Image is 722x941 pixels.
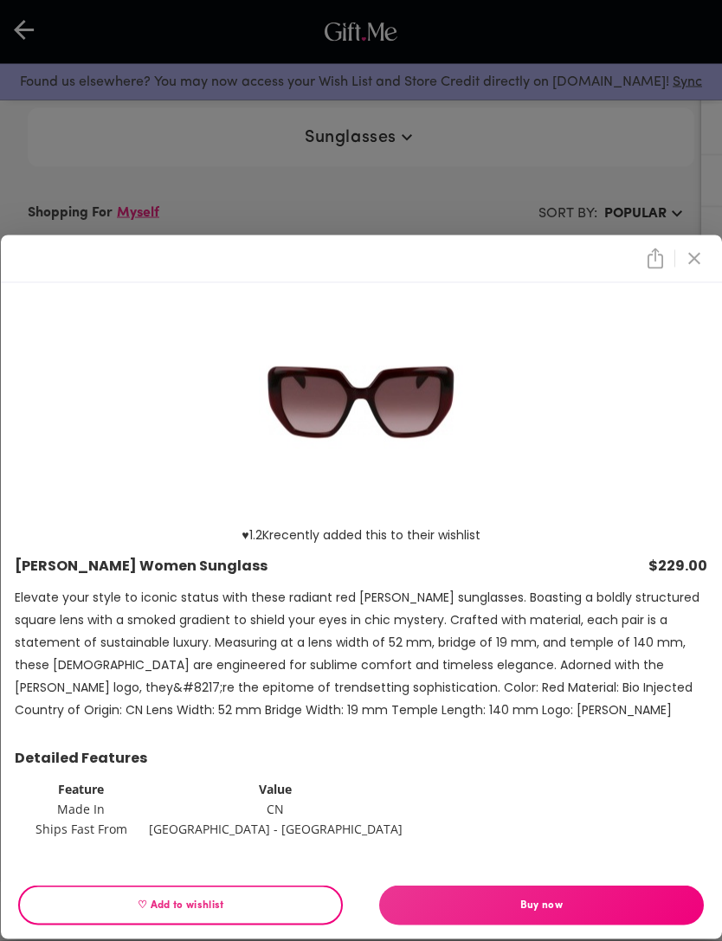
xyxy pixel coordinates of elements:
[242,524,480,546] p: ♥ 1.2K recently added this to their wishlist
[15,747,708,770] p: Detailed Features
[641,245,670,274] button: close
[16,820,146,838] td: Ships Fast From
[500,555,707,577] p: $229.00
[148,820,403,838] td: [GEOGRAPHIC_DATA] - [GEOGRAPHIC_DATA]
[16,800,146,818] td: Made In
[15,555,268,577] p: [PERSON_NAME] Women Sunglass
[15,586,708,721] p: Elevate your style to iconic status with these radiant red [PERSON_NAME] sunglasses. Boasting a b...
[148,780,403,798] th: Value
[16,780,146,798] th: Feature
[148,800,403,818] td: CN
[379,886,704,925] button: Buy now
[33,896,328,915] span: ♡ Add to wishlist
[379,896,704,915] span: Buy now
[259,325,463,480] img: product image
[18,886,343,925] button: ♡ Add to wishlist
[680,244,709,274] button: close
